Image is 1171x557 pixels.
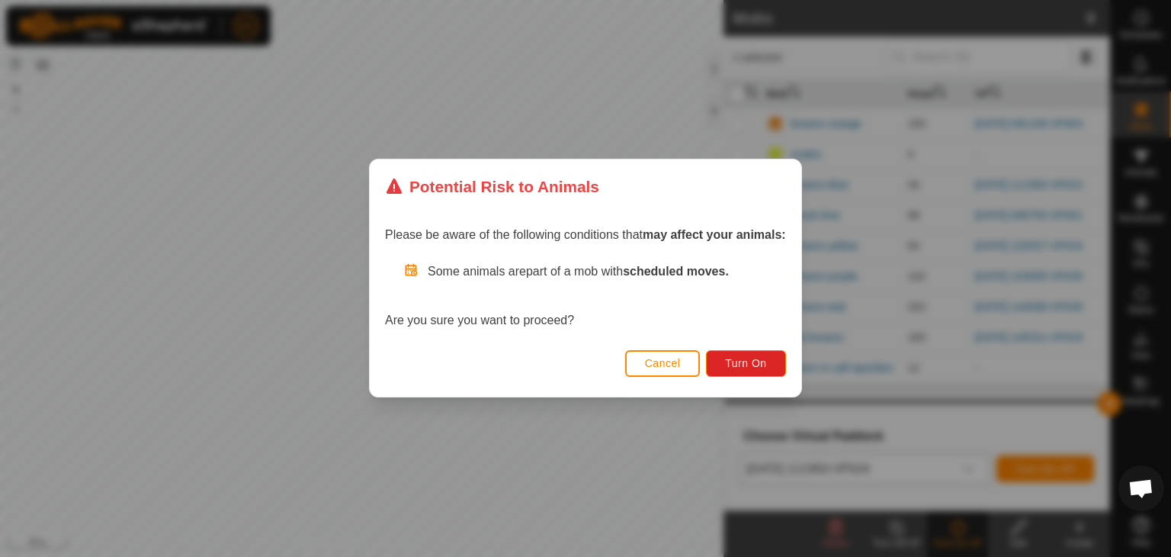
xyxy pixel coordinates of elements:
[726,358,767,370] span: Turn On
[645,358,681,370] span: Cancel
[623,266,729,278] strong: scheduled moves.
[707,350,786,377] button: Turn On
[643,229,786,242] strong: may affect your animals:
[625,350,701,377] button: Cancel
[1118,465,1164,511] div: Open chat
[385,175,599,198] div: Potential Risk to Animals
[428,263,786,282] p: Some animals are
[385,263,786,330] div: Are you sure you want to proceed?
[385,229,786,242] span: Please be aware of the following conditions that
[526,266,729,278] span: part of a mob with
